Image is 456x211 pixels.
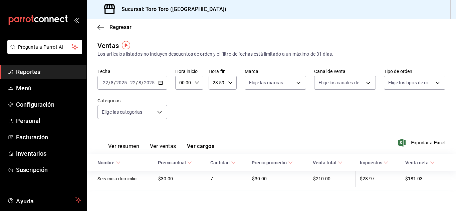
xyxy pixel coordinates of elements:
span: Facturación [16,133,81,142]
label: Tipo de orden [384,69,445,74]
button: Ver resumen [108,143,139,154]
td: $181.03 [401,171,456,187]
span: Suscripción [16,165,81,174]
input: -- [130,80,136,85]
span: - [128,80,129,85]
span: Reportes [16,67,81,76]
span: / [108,80,110,85]
label: Hora inicio [175,69,203,74]
span: Elige los canales de venta [318,79,363,86]
button: open_drawer_menu [73,17,79,23]
span: Impuestos [360,160,388,165]
button: Ver ventas [150,143,176,154]
td: $30.00 [154,171,206,187]
span: Configuración [16,100,81,109]
span: Precio actual [158,160,192,165]
span: Menú [16,84,81,93]
span: / [142,80,144,85]
div: navigation tabs [108,143,214,154]
span: Nombre [97,160,121,165]
span: Venta total [313,160,343,165]
div: Los artículos listados no incluyen descuentos de orden y el filtro de fechas está limitado a un m... [97,51,445,58]
label: Canal de venta [314,69,376,74]
label: Fecha [97,69,167,74]
input: -- [138,80,142,85]
td: $28.97 [356,171,401,187]
td: 7 [206,171,248,187]
div: Ventas [97,41,119,51]
label: Marca [245,69,306,74]
img: Tooltip marker [122,41,130,49]
button: Exportar a Excel [400,139,445,147]
span: Personal [16,116,81,125]
input: -- [102,80,108,85]
button: Regresar [97,24,132,30]
h3: Sucursal: Toro Toro ([GEOGRAPHIC_DATA]) [116,5,226,13]
span: Elige las marcas [249,79,283,86]
span: / [136,80,138,85]
span: Precio promedio [252,160,293,165]
input: -- [110,80,114,85]
span: Inventarios [16,149,81,158]
span: Regresar [109,24,132,30]
button: Ver cargos [187,143,215,154]
span: Pregunta a Parrot AI [18,44,72,51]
td: Servicio a domicilio [87,171,154,187]
span: Elige los tipos de orden [388,79,433,86]
input: ---- [144,80,155,85]
span: / [114,80,116,85]
button: Pregunta a Parrot AI [7,40,82,54]
span: Venta neta [405,160,435,165]
span: Elige las categorías [102,109,143,115]
a: Pregunta a Parrot AI [5,48,82,55]
input: ---- [116,80,127,85]
label: Categorías [97,98,167,103]
label: Hora fin [209,69,237,74]
span: Cantidad [210,160,236,165]
td: $210.00 [309,171,356,187]
td: $30.00 [248,171,309,187]
span: Ayuda [16,196,72,204]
